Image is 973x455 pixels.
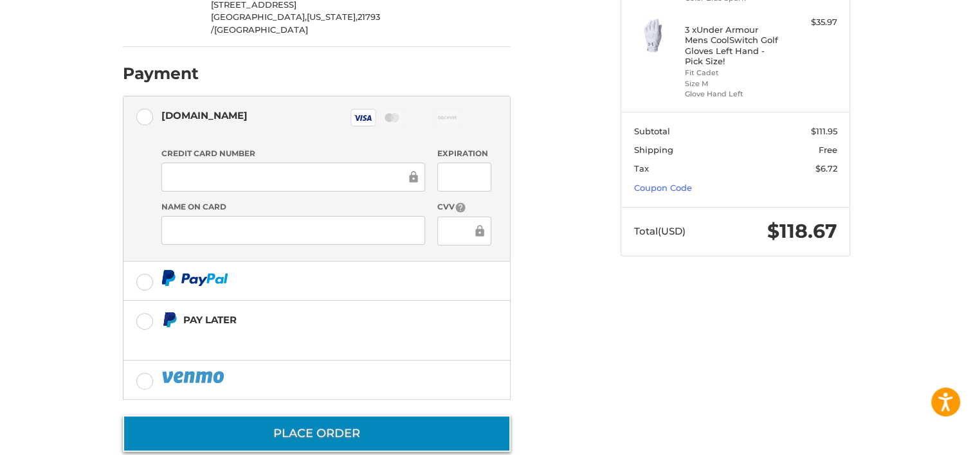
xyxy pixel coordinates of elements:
[437,148,491,159] label: Expiration
[787,16,837,29] div: $35.97
[685,67,783,78] li: Fit Cadet
[811,126,837,136] span: $111.95
[183,309,430,330] div: Pay Later
[161,201,425,213] label: Name on Card
[123,64,199,84] h2: Payment
[161,312,177,328] img: Pay Later icon
[161,148,425,159] label: Credit Card Number
[819,145,837,155] span: Free
[161,270,228,286] img: PayPal icon
[634,163,649,174] span: Tax
[161,105,248,126] div: [DOMAIN_NAME]
[307,12,358,22] span: [US_STATE],
[685,24,783,66] h4: 3 x Under Armour Mens CoolSwitch Golf Gloves Left Hand - Pick Size!
[211,12,307,22] span: [GEOGRAPHIC_DATA],
[634,126,670,136] span: Subtotal
[634,225,686,237] span: Total (USD)
[123,415,511,452] button: Place Order
[767,219,837,243] span: $118.67
[634,183,692,193] a: Coupon Code
[815,163,837,174] span: $6.72
[634,145,673,155] span: Shipping
[161,334,430,344] iframe: PayPal Message 1
[211,12,380,35] span: 21793 /
[161,369,227,385] img: PayPal icon
[437,201,491,213] label: CVV
[214,24,308,35] span: [GEOGRAPHIC_DATA]
[685,89,783,100] li: Glove Hand Left
[685,78,783,89] li: Size M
